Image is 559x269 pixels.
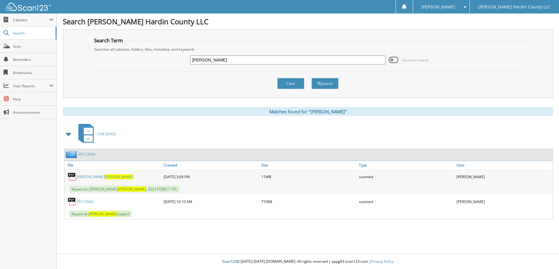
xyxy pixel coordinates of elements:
[13,70,53,75] span: Bookmarks
[77,199,93,204] a: PFC13934
[421,5,455,9] span: [PERSON_NAME]
[75,122,116,146] a: CAR DEALS
[77,174,133,179] a: [PERSON_NAME][PERSON_NAME]
[371,259,393,264] a: Privacy Policy
[63,16,553,26] h1: Search [PERSON_NAME] Hardin County LLC
[66,151,78,158] img: folder2.png
[13,83,49,88] span: User Reports
[57,254,559,269] div: © [DATE]-[DATE] [DOMAIN_NAME]. All rights reserved | appg03-scan123-com |
[402,58,429,62] span: Advanced Search
[357,196,455,208] div: scanned
[13,110,53,115] span: Announcements
[6,3,51,11] img: scan123-logo-white.svg
[89,211,117,217] span: [PERSON_NAME]
[455,171,553,183] div: [PERSON_NAME]
[68,197,77,206] img: PDF.png
[357,161,455,169] a: Type
[69,186,180,193] span: Keywords: [PERSON_NAME] , 2023 FORD F-150,
[529,240,559,269] iframe: Chat Widget
[260,196,357,208] div: 710KB
[91,47,525,52] div: Searches all cabinets, folders, files, metadata, and keywords
[260,161,357,169] a: Size
[357,171,455,183] div: scanned
[13,17,49,22] span: Cabinets
[78,152,95,157] a: PFC13934
[478,5,550,9] span: [PERSON_NAME] Hardin County LLC
[162,171,260,183] div: [DATE] 3:09 PM
[68,172,77,181] img: PDF.png
[69,211,132,217] span: Keywords: capped
[222,259,237,264] span: Scan123
[13,44,53,49] span: Scan
[311,78,339,89] button: Search
[260,171,357,183] div: 11MB
[455,196,553,208] div: [PERSON_NAME]
[13,57,53,62] span: Reminders
[97,131,116,136] span: CAR DEALS
[162,161,260,169] a: Created
[65,161,162,169] a: File
[118,187,146,192] span: [PERSON_NAME]
[105,174,133,179] span: [PERSON_NAME]
[277,78,304,89] button: Clear
[91,37,126,44] legend: Search Term
[162,196,260,208] div: [DATE] 10:10 AM
[455,161,553,169] a: User
[13,31,53,36] span: Search
[63,107,553,116] div: Matches found for "[PERSON_NAME]"
[13,97,53,102] span: Help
